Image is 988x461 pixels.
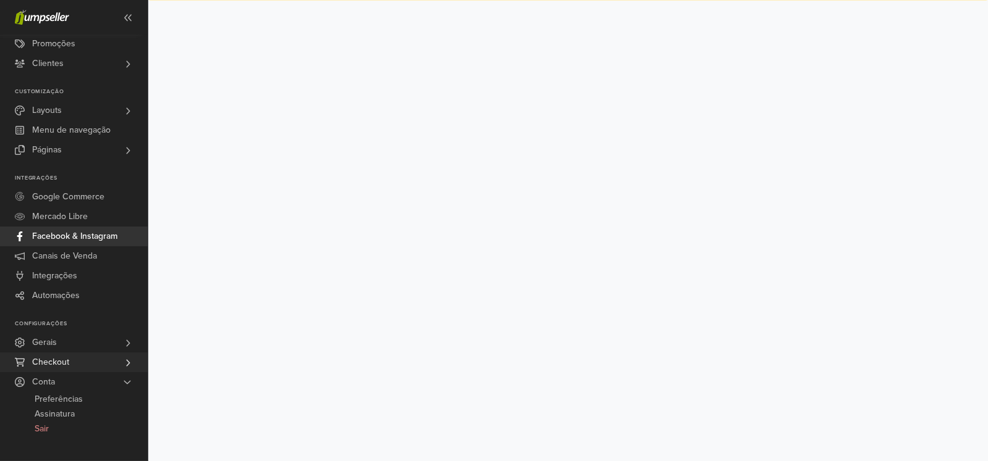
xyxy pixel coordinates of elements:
[32,352,69,372] span: Checkout
[32,226,117,246] span: Facebook & Instagram
[32,140,62,160] span: Páginas
[32,34,75,54] span: Promoções
[32,207,88,226] span: Mercado Libre
[15,175,148,182] p: Integrações
[35,392,83,407] span: Preferências
[32,372,55,392] span: Conta
[15,88,148,96] p: Customização
[32,120,111,140] span: Menu de navegação
[35,422,49,436] span: Sair
[35,407,75,422] span: Assinatura
[32,266,77,286] span: Integrações
[32,187,104,207] span: Google Commerce
[32,246,97,266] span: Canais de Venda
[32,333,57,352] span: Gerais
[32,286,80,305] span: Automações
[32,101,62,120] span: Layouts
[32,54,64,73] span: Clientes
[15,320,148,328] p: Configurações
